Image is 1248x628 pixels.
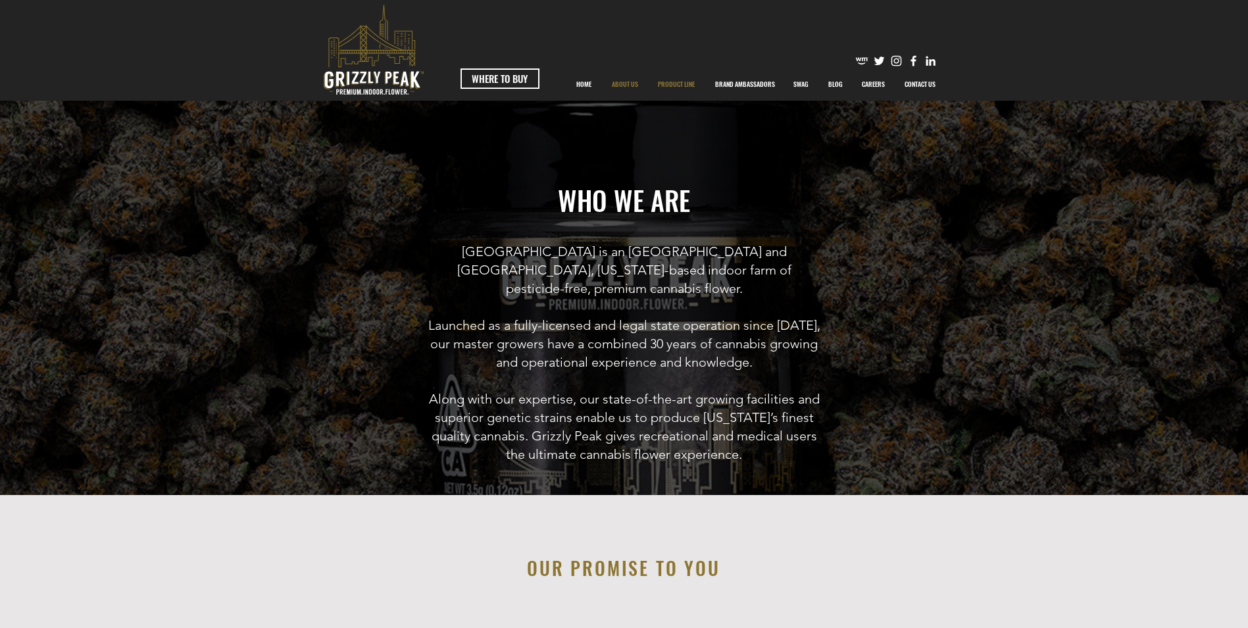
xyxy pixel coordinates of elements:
ul: Social Bar [855,54,937,68]
a: CAREERS [852,68,895,101]
div: BRAND AMBASSADORS [705,68,784,101]
span: WHERE TO BUY [472,72,528,86]
svg: premium-indoor-flower [324,5,424,95]
a: SWAG [784,68,818,101]
p: PRODUCT LINE [651,68,701,101]
a: PRODUCT LINE [648,68,705,101]
span: [GEOGRAPHIC_DATA] is an [GEOGRAPHIC_DATA] and [GEOGRAPHIC_DATA], [US_STATE]-based indoor farm of ... [457,244,791,296]
img: Likedin [924,54,937,68]
p: HOME [570,68,598,101]
p: CAREERS [855,68,891,101]
span: Along with our expertise, our state-of-the-art growing facilities and superior genetic strains en... [429,391,820,462]
a: ABOUT US [602,68,648,101]
span: OUR PROMISE TO YOU [527,554,720,581]
a: BLOG [818,68,852,101]
img: Instagram [889,54,903,68]
img: weedmaps [855,54,869,68]
nav: Site [566,68,946,101]
p: CONTACT US [898,68,942,101]
span: Launched as a fully-licensed and legal state operation since [DATE], our master growers have a co... [428,317,820,370]
a: CONTACT US [895,68,946,101]
p: BRAND AMBASSADORS [709,68,782,101]
img: Twitter [872,54,886,68]
p: SWAG [787,68,815,101]
p: ABOUT US [605,68,645,101]
span: WHO WE ARE [558,180,690,220]
a: HOME [566,68,602,101]
img: Facebook [907,54,920,68]
a: WHERE TO BUY [461,68,539,89]
p: BLOG [822,68,849,101]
